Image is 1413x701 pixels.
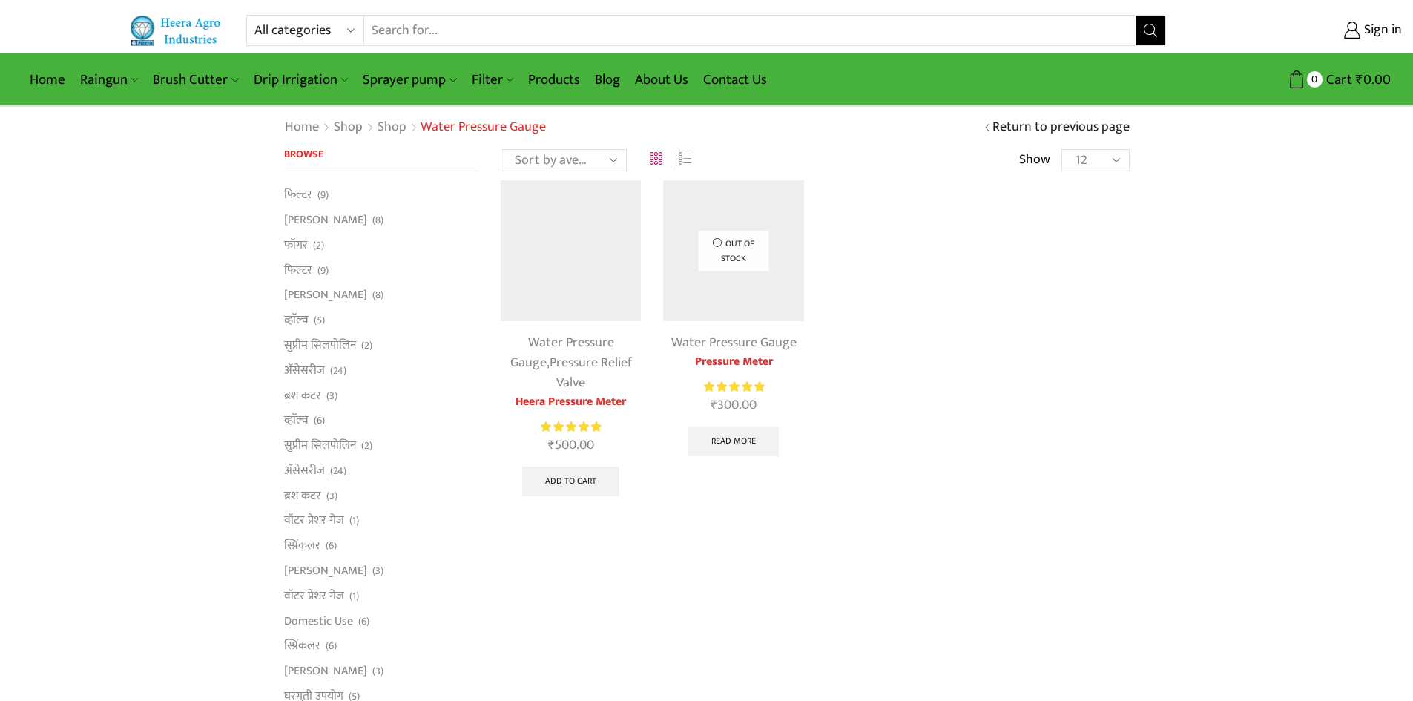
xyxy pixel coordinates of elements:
[284,283,367,308] a: [PERSON_NAME]
[330,363,346,378] span: (24)
[73,62,145,97] a: Raingun
[1323,70,1352,90] span: Cart
[361,338,372,353] span: (2)
[372,664,383,679] span: (3)
[284,583,344,608] a: वॉटर प्रेशर गेज
[358,614,369,629] span: (6)
[501,180,641,320] img: Heera Pressure Meter
[314,413,325,428] span: (6)
[284,608,353,633] a: Domestic Use
[1188,17,1402,44] a: Sign in
[284,533,320,559] a: स्प्रिंकलर
[284,458,325,483] a: अ‍ॅसेसरीज
[628,62,696,97] a: About Us
[284,383,321,408] a: ब्रश कटर
[704,379,764,395] span: Rated out of 5
[521,62,587,97] a: Products
[284,559,367,584] a: [PERSON_NAME]
[696,62,774,97] a: Contact Us
[671,332,797,354] a: Water Pressure Gauge
[548,434,594,456] bdi: 500.00
[284,659,367,684] a: [PERSON_NAME]
[1181,66,1391,93] a: 0 Cart ₹0.00
[522,467,619,496] a: Add to cart: “Heera Pressure Meter”
[699,231,769,271] p: Out of stock
[501,393,641,411] a: Heera Pressure Meter
[587,62,628,97] a: Blog
[333,118,363,137] a: Shop
[704,379,764,395] div: Rated 5.00 out of 5
[22,62,73,97] a: Home
[284,408,309,433] a: व्हाॅल्व
[284,145,323,162] span: Browse
[326,489,337,504] span: (3)
[330,464,346,478] span: (24)
[1019,151,1050,170] span: Show
[992,118,1130,137] a: Return to previous page
[377,118,407,137] a: Shop
[1356,68,1363,91] span: ₹
[349,589,359,604] span: (1)
[326,539,337,553] span: (6)
[663,353,803,371] a: Pressure Meter
[1356,68,1391,91] bdi: 0.00
[284,332,356,358] a: सुप्रीम सिलपोलिन
[1360,21,1402,40] span: Sign in
[364,16,1136,45] input: Search for...
[510,332,614,374] a: Water Pressure Gauge
[372,288,383,303] span: (8)
[464,62,521,97] a: Filter
[284,633,320,659] a: स्प्रिंकलर
[284,358,325,383] a: अ‍ॅसेसरीज
[548,434,555,456] span: ₹
[711,394,717,416] span: ₹
[326,639,337,654] span: (6)
[326,389,337,404] span: (3)
[541,419,601,435] span: Rated out of 5
[711,394,757,416] bdi: 300.00
[663,180,803,320] img: Water-Pressure-Gauge
[284,232,308,257] a: फॉगर
[145,62,246,97] a: Brush Cutter
[284,118,320,137] a: Home
[372,213,383,228] span: (8)
[284,186,312,207] a: फिल्टर
[541,419,601,435] div: Rated 5.00 out of 5
[1136,16,1165,45] button: Search button
[284,508,344,533] a: वॉटर प्रेशर गेज
[550,352,632,394] a: Pressure Relief Valve
[317,188,329,203] span: (9)
[349,513,359,528] span: (1)
[372,564,383,579] span: (3)
[284,433,356,458] a: सुप्रीम सिलपोलिन
[355,62,464,97] a: Sprayer pump
[361,438,372,453] span: (2)
[501,149,627,171] select: Shop order
[284,257,312,283] a: फिल्टर
[284,118,546,137] nav: Breadcrumb
[317,263,329,278] span: (9)
[284,208,367,233] a: [PERSON_NAME]
[284,483,321,508] a: ब्रश कटर
[421,119,546,136] h1: Water Pressure Gauge
[1307,71,1323,87] span: 0
[313,238,324,253] span: (2)
[501,333,641,393] div: ,
[246,62,355,97] a: Drip Irrigation
[284,308,309,333] a: व्हाॅल्व
[688,427,779,456] a: Read more about “Pressure Meter”
[314,313,325,328] span: (5)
